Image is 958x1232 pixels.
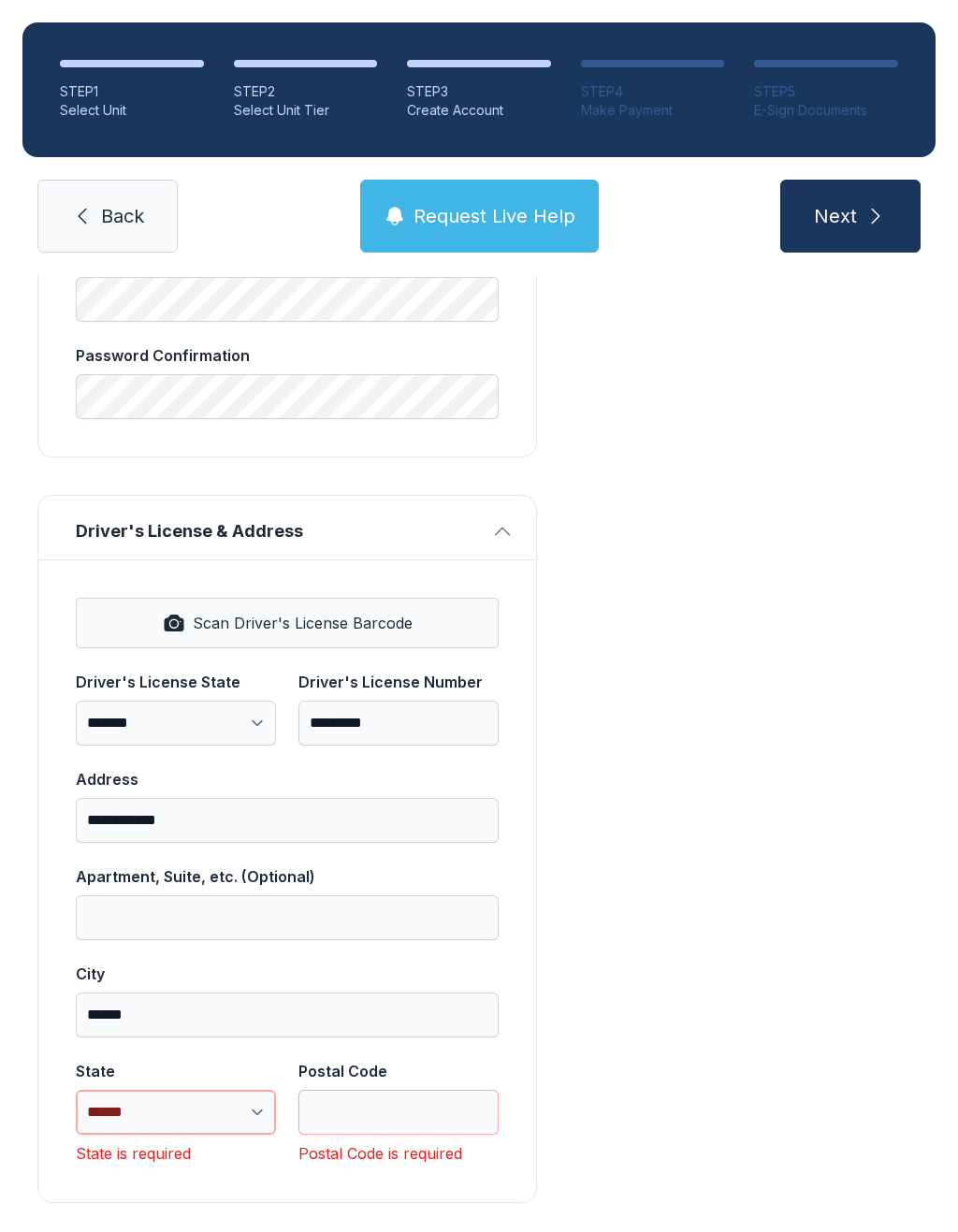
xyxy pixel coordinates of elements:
[754,82,898,101] div: STEP 5
[76,1060,276,1082] div: State
[101,203,144,229] span: Back
[76,768,499,790] div: Address
[76,895,499,940] input: Apartment, Suite, etc. (Optional)
[76,963,499,985] div: City
[76,374,499,419] input: Password Confirmation
[76,277,499,322] input: Password
[298,1090,499,1135] input: Postal Code
[76,865,499,888] div: Apartment, Suite, etc. (Optional)
[298,701,499,746] input: Driver's License Number
[60,82,204,101] div: STEP 1
[407,82,551,101] div: STEP 3
[414,203,575,229] span: Request Live Help
[76,344,499,367] div: Password Confirmation
[193,612,413,634] span: Scan Driver's License Barcode
[38,496,536,559] button: Driver's License & Address
[76,993,499,1037] input: City
[298,671,499,693] div: Driver's License Number
[581,82,725,101] div: STEP 4
[76,1090,276,1135] select: State
[407,101,551,120] div: Create Account
[234,101,378,120] div: Select Unit Tier
[76,1142,276,1165] div: State is required
[76,701,276,746] select: Driver's License State
[298,1060,499,1082] div: Postal Code
[581,101,725,120] div: Make Payment
[76,518,484,544] span: Driver's License & Address
[234,82,378,101] div: STEP 2
[76,671,276,693] div: Driver's License State
[76,798,499,843] input: Address
[814,203,857,229] span: Next
[298,1142,499,1165] div: Postal Code is required
[60,101,204,120] div: Select Unit
[754,101,898,120] div: E-Sign Documents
